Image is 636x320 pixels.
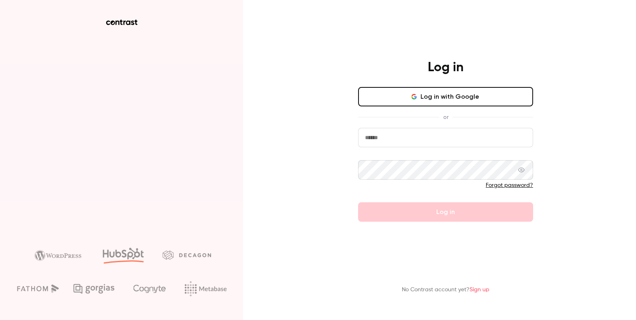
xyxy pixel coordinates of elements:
[439,113,452,121] span: or
[358,87,533,106] button: Log in with Google
[470,287,489,292] a: Sign up
[402,286,489,294] p: No Contrast account yet?
[486,182,533,188] a: Forgot password?
[428,59,463,76] h4: Log in
[162,250,211,259] img: decagon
